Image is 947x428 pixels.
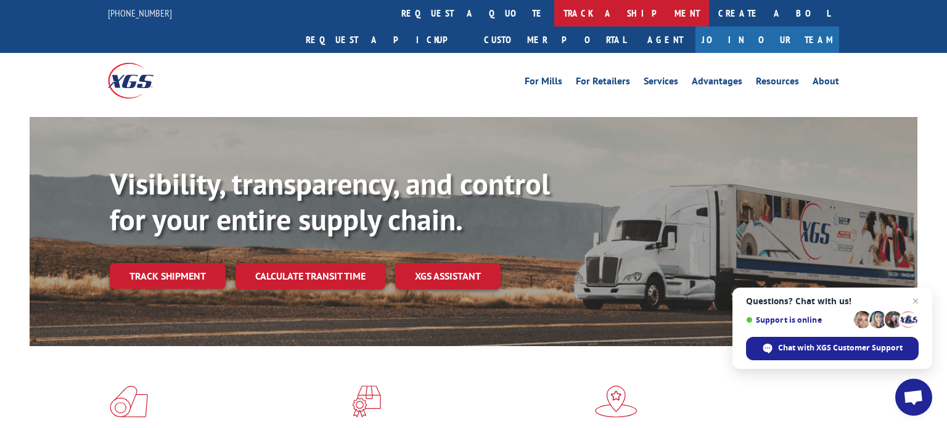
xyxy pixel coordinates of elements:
a: Services [644,76,678,90]
img: xgs-icon-flagship-distribution-model-red [595,386,637,418]
a: Open chat [895,379,932,416]
a: XGS ASSISTANT [395,263,501,289]
a: Resources [756,76,799,90]
img: xgs-icon-total-supply-chain-intelligence-red [110,386,148,418]
a: Calculate transit time [236,263,385,289]
a: Track shipment [110,263,226,289]
a: Advantages [692,76,742,90]
a: About [813,76,839,90]
span: Chat with XGS Customer Support [778,342,903,353]
b: Visibility, transparency, and control for your entire supply chain. [110,164,550,238]
a: Request a pickup [297,26,475,53]
img: xgs-icon-focused-on-flooring-red [352,386,381,418]
a: For Retailers [576,76,630,90]
span: Questions? Chat with us! [746,296,919,306]
a: For Mills [525,76,562,90]
a: Join Our Team [695,26,839,53]
a: Agent [635,26,695,53]
a: Customer Portal [475,26,635,53]
span: Support is online [746,315,850,325]
a: [PHONE_NUMBER] [108,7,172,19]
span: Chat with XGS Customer Support [746,337,919,360]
